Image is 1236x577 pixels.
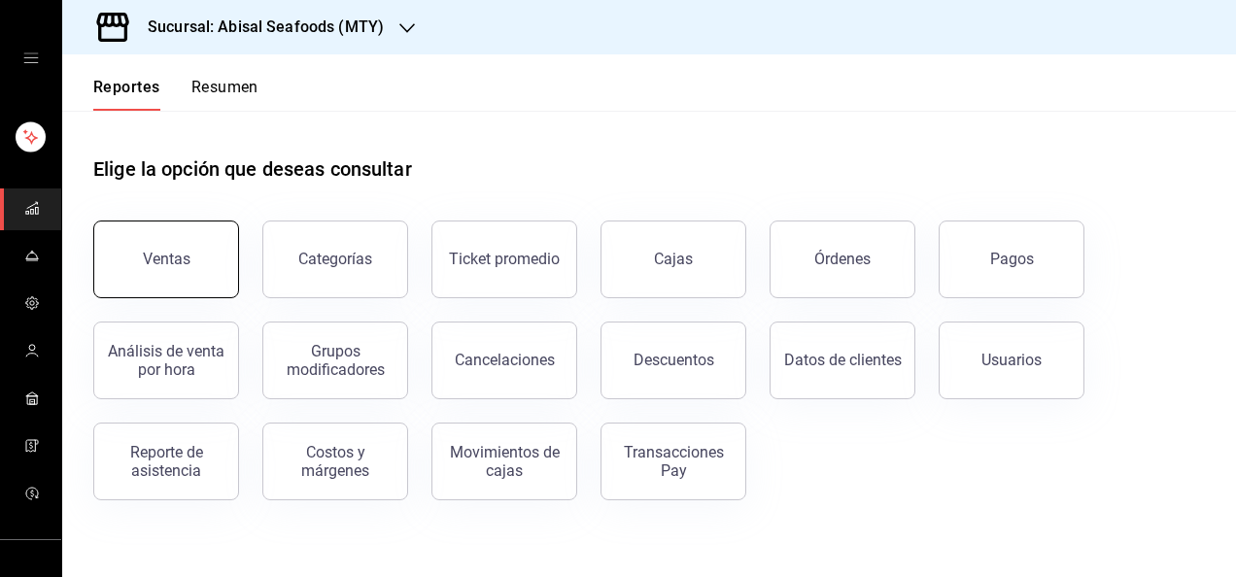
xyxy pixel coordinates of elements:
[93,423,239,500] button: Reporte de asistencia
[939,322,1084,399] button: Usuarios
[275,443,395,480] div: Costos y márgenes
[93,322,239,399] button: Análisis de venta por hora
[601,221,746,298] a: Cajas
[191,78,258,111] button: Resumen
[601,322,746,399] button: Descuentos
[431,322,577,399] button: Cancelaciones
[275,342,395,379] div: Grupos modificadores
[770,322,915,399] button: Datos de clientes
[784,351,902,369] div: Datos de clientes
[444,443,565,480] div: Movimientos de cajas
[449,250,560,268] div: Ticket promedio
[990,250,1034,268] div: Pagos
[770,221,915,298] button: Órdenes
[431,423,577,500] button: Movimientos de cajas
[93,78,258,111] div: navigation tabs
[634,351,714,369] div: Descuentos
[106,443,226,480] div: Reporte de asistencia
[143,250,190,268] div: Ventas
[93,78,160,111] button: Reportes
[455,351,555,369] div: Cancelaciones
[262,221,408,298] button: Categorías
[93,154,412,184] h1: Elige la opción que deseas consultar
[601,423,746,500] button: Transacciones Pay
[431,221,577,298] button: Ticket promedio
[106,342,226,379] div: Análisis de venta por hora
[132,16,384,39] h3: Sucursal: Abisal Seafoods (MTY)
[23,51,39,66] button: open drawer
[298,250,372,268] div: Categorías
[981,351,1042,369] div: Usuarios
[939,221,1084,298] button: Pagos
[613,443,734,480] div: Transacciones Pay
[262,423,408,500] button: Costos y márgenes
[93,221,239,298] button: Ventas
[262,322,408,399] button: Grupos modificadores
[814,250,871,268] div: Órdenes
[654,248,694,271] div: Cajas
